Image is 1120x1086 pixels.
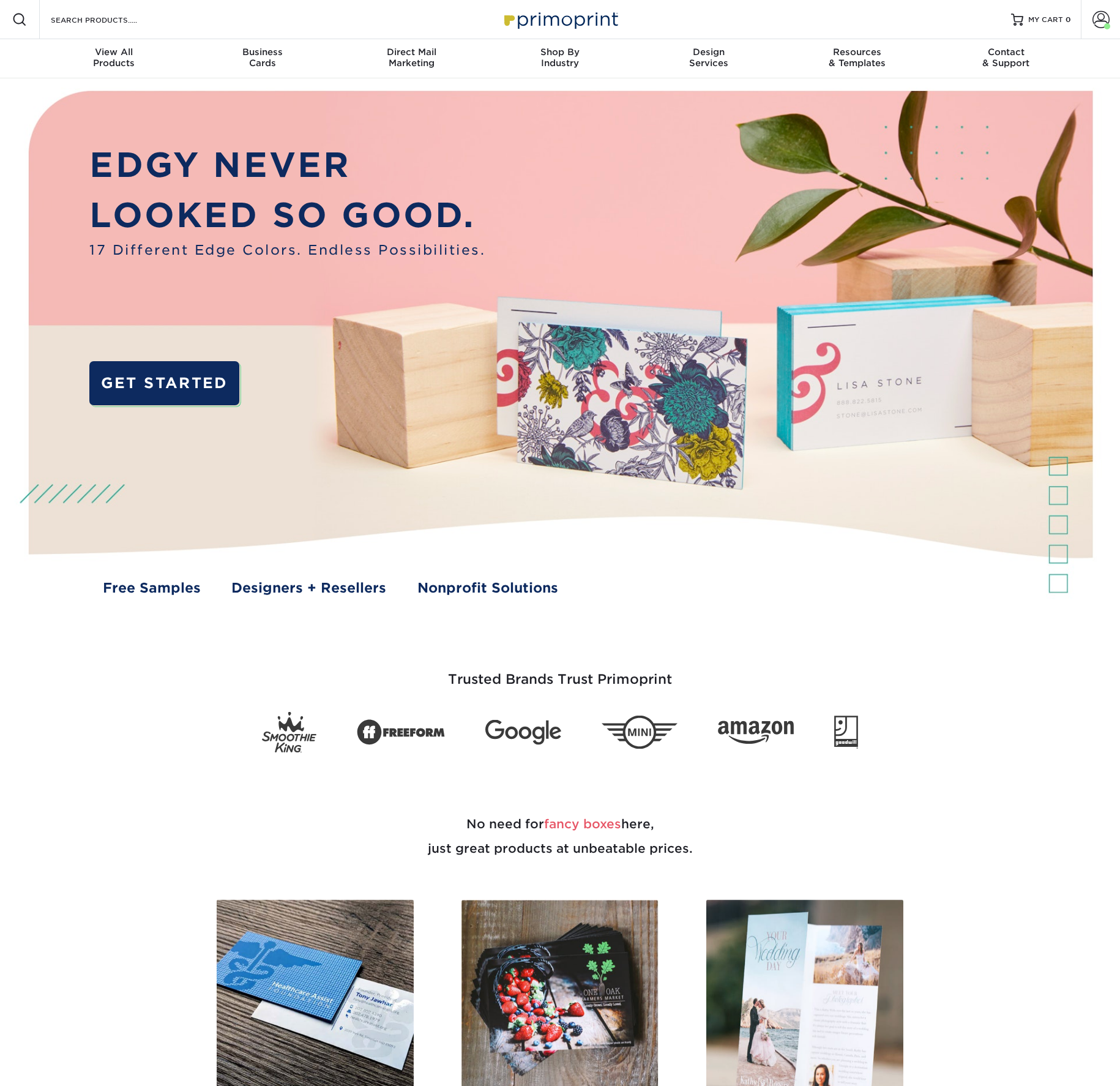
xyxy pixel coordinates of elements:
[103,578,201,598] a: Free Samples
[337,39,486,78] a: Direct MailMarketing
[931,47,1080,69] div: & Support
[89,140,485,190] p: EDGY NEVER
[357,713,445,752] img: Freeform
[602,716,678,749] img: Mini
[783,47,931,69] div: & Templates
[231,578,386,598] a: Designers + Resellers
[189,47,337,58] span: Business
[89,240,485,260] span: 17 Different Edge Colors. Endless Possibilities.
[634,47,783,58] span: Design
[1066,15,1071,24] span: 0
[485,720,561,745] img: Google
[931,39,1080,78] a: Contact& Support
[783,47,931,58] span: Resources
[40,47,189,69] div: Products
[202,642,918,702] h3: Trusted Brands Trust Primoprint
[634,47,783,69] div: Services
[189,39,337,78] a: BusinessCards
[50,12,169,27] input: SEARCH PRODUCTS.....
[486,47,635,69] div: Industry
[417,578,558,598] a: Nonprofit Solutions
[783,39,931,78] a: Resources& Templates
[189,47,337,69] div: Cards
[1028,15,1063,25] span: MY CART
[40,39,189,78] a: View AllProducts
[89,361,239,405] a: GET STARTED
[544,817,621,831] span: fancy boxes
[40,47,189,58] span: View All
[89,190,485,240] p: LOOKED SO GOOD.
[931,47,1080,58] span: Contact
[634,39,783,78] a: DesignServices
[486,47,635,58] span: Shop By
[337,47,486,69] div: Marketing
[499,6,621,32] img: Primoprint
[718,721,794,744] img: Amazon
[202,782,918,890] h2: No need for here, just great products at unbeatable prices.
[262,712,316,753] img: Smoothie King
[337,47,486,58] span: Direct Mail
[834,716,858,749] img: Goodwill
[486,39,635,78] a: Shop ByIndustry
